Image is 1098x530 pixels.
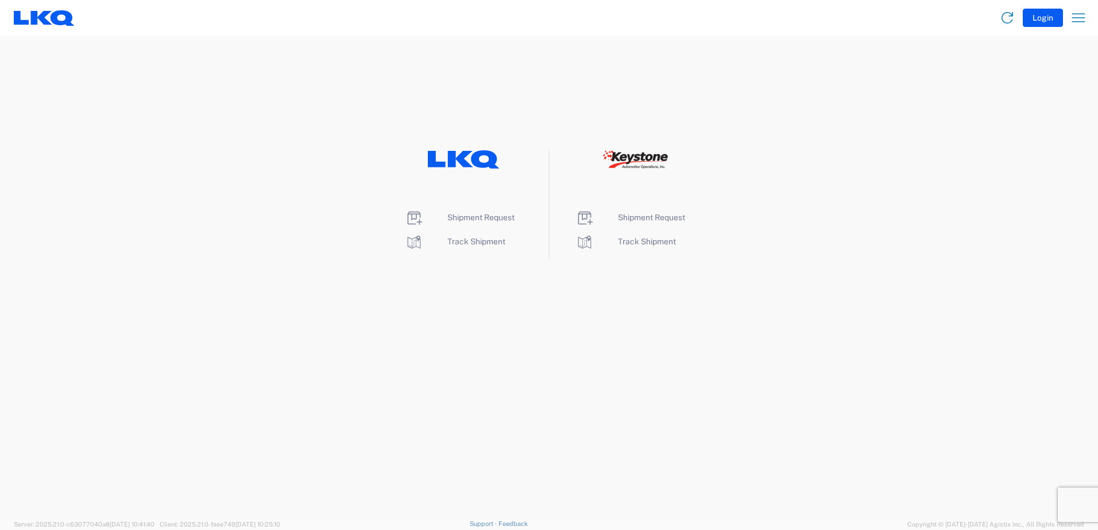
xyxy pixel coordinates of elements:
span: Copyright © [DATE]-[DATE] Agistix Inc., All Rights Reserved [907,519,1084,529]
span: Shipment Request [447,213,515,222]
span: Server: 2025.21.0-c63077040a8 [14,521,154,528]
a: Track Shipment [405,237,505,246]
span: Shipment Request [618,213,685,222]
a: Support [470,520,498,527]
button: Login [1023,9,1063,27]
a: Shipment Request [575,213,685,222]
span: Client: 2025.21.0-faee749 [160,521,280,528]
span: [DATE] 10:41:40 [110,521,154,528]
span: Track Shipment [447,237,505,246]
a: Shipment Request [405,213,515,222]
a: Feedback [498,520,528,527]
a: Track Shipment [575,237,676,246]
span: [DATE] 10:25:10 [235,521,280,528]
span: Track Shipment [618,237,676,246]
